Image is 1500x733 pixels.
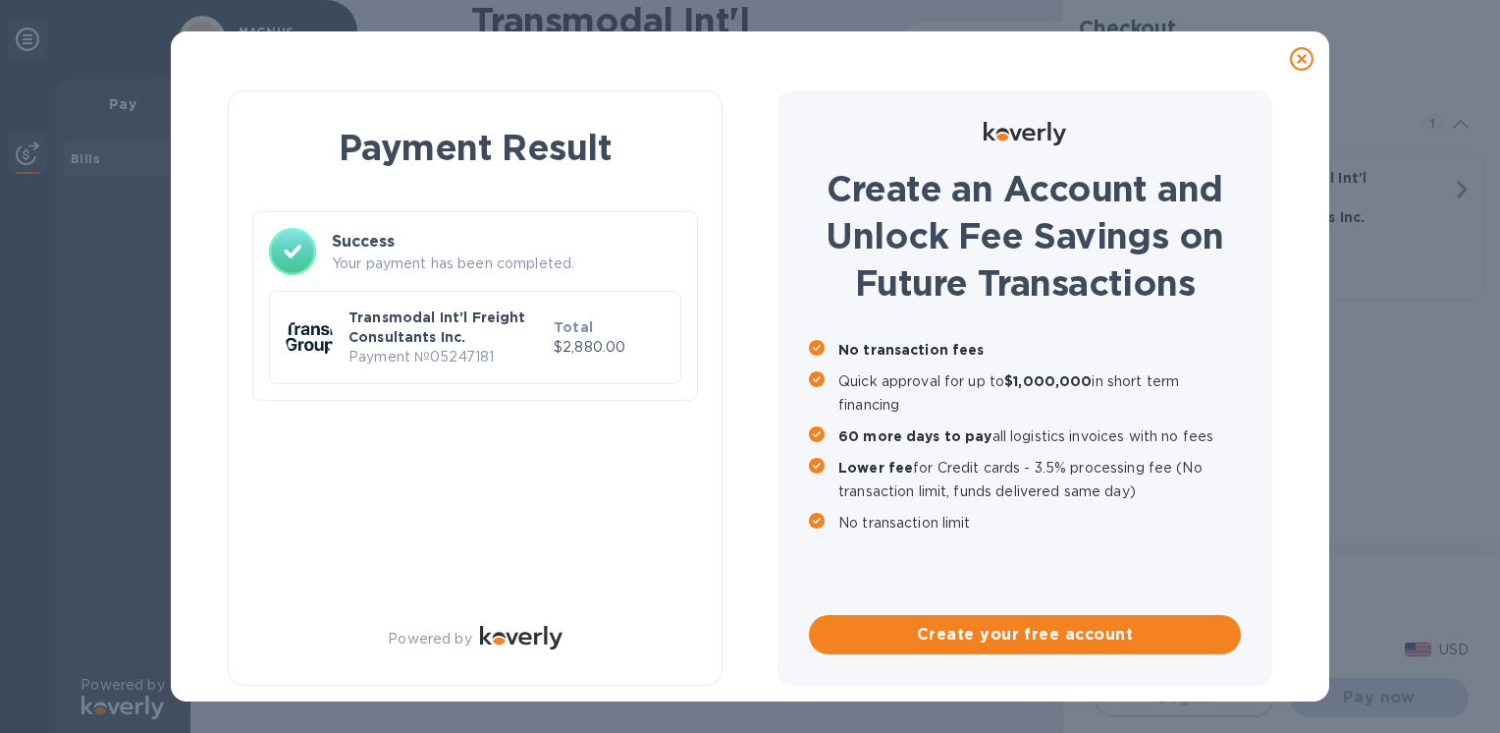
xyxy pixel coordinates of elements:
img: Logo [984,122,1066,145]
b: No transaction fees [838,342,985,358]
h1: Payment Result [260,123,690,172]
img: Logo [480,626,562,649]
p: Powered by [388,629,471,649]
b: Total [554,319,593,335]
p: Transmodal Int'l Freight Consultants Inc. [348,308,546,347]
span: Create your free account [825,623,1225,647]
p: for Credit cards - 3.5% processing fee (No transaction limit, funds delivered same day) [838,456,1241,503]
p: No transaction limit [838,511,1241,535]
p: Your payment has been completed. [332,254,681,274]
b: Lower fee [838,460,913,476]
p: Quick approval for up to in short term financing [838,369,1241,417]
b: 60 more days to pay [838,428,992,444]
b: $1,000,000 [1004,373,1092,389]
button: Create your free account [809,615,1241,654]
p: all logistics invoices with no fees [838,424,1241,448]
p: $2,880.00 [554,337,665,358]
h3: Success [332,230,681,254]
p: Payment № 05247181 [348,347,546,367]
h1: Create an Account and Unlock Fee Savings on Future Transactions [809,165,1241,307]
